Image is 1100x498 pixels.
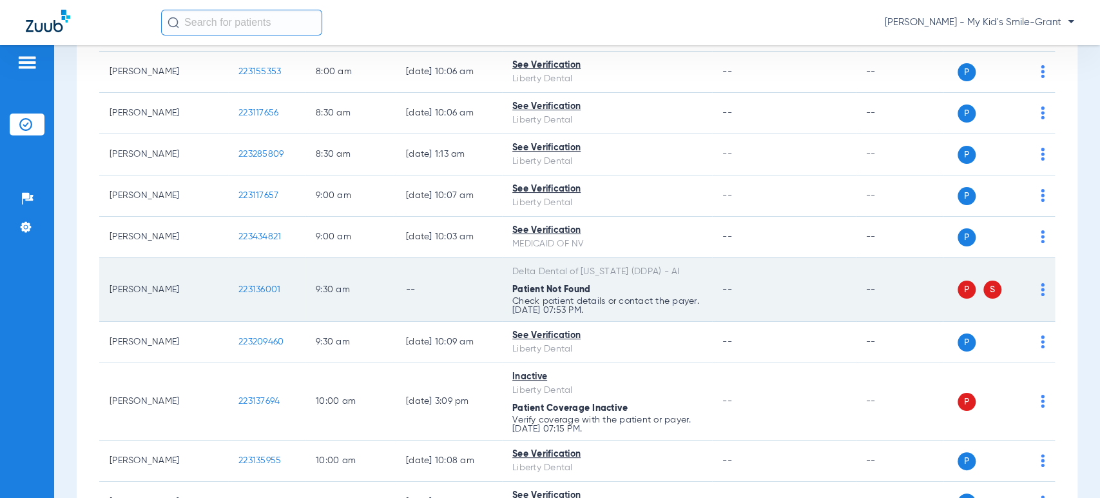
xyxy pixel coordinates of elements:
[238,67,281,76] span: 223155353
[512,114,702,127] div: Liberty Dental
[1041,106,1045,119] img: group-dot-blue.svg
[856,322,943,363] td: --
[168,17,179,28] img: Search Icon
[512,59,702,72] div: See Verification
[958,105,976,123] span: P
[512,415,702,433] p: Verify coverage with the patient or payer. [DATE] 07:15 PM.
[238,397,280,406] span: 223137694
[305,363,396,441] td: 10:00 AM
[396,441,502,482] td: [DATE] 10:08 AM
[722,108,732,117] span: --
[26,10,70,32] img: Zuub Logo
[722,456,732,465] span: --
[722,150,732,159] span: --
[99,217,228,258] td: [PERSON_NAME]
[238,191,278,200] span: 223117657
[305,322,396,363] td: 9:30 AM
[722,397,732,406] span: --
[512,155,702,168] div: Liberty Dental
[99,134,228,175] td: [PERSON_NAME]
[512,370,702,384] div: Inactive
[1041,230,1045,243] img: group-dot-blue.svg
[856,175,943,217] td: --
[396,322,502,363] td: [DATE] 10:09 AM
[512,404,628,413] span: Patient Coverage Inactive
[99,93,228,134] td: [PERSON_NAME]
[958,63,976,81] span: P
[512,224,702,237] div: See Verification
[983,281,1001,299] span: S
[722,67,732,76] span: --
[512,265,702,279] div: Delta Dental of [US_STATE] (DDPA) - AI
[1041,189,1045,202] img: group-dot-blue.svg
[396,52,502,93] td: [DATE] 10:06 AM
[512,141,702,155] div: See Verification
[722,285,732,294] span: --
[722,337,732,346] span: --
[305,258,396,322] td: 9:30 AM
[1036,436,1100,498] iframe: Chat Widget
[238,337,284,346] span: 223209460
[512,72,702,86] div: Liberty Dental
[512,343,702,356] div: Liberty Dental
[238,150,284,159] span: 223285809
[99,363,228,441] td: [PERSON_NAME]
[512,285,590,294] span: Patient Not Found
[856,52,943,93] td: --
[305,441,396,482] td: 10:00 AM
[958,393,976,411] span: P
[396,258,502,322] td: --
[856,363,943,441] td: --
[99,258,228,322] td: [PERSON_NAME]
[1041,148,1045,161] img: group-dot-blue.svg
[856,134,943,175] td: --
[512,100,702,114] div: See Verification
[856,93,943,134] td: --
[512,461,702,475] div: Liberty Dental
[722,232,732,241] span: --
[238,285,280,294] span: 223136001
[512,448,702,461] div: See Verification
[512,297,702,315] p: Check patient details or contact the payer. [DATE] 07:53 PM.
[99,322,228,363] td: [PERSON_NAME]
[512,384,702,397] div: Liberty Dental
[856,441,943,482] td: --
[99,175,228,217] td: [PERSON_NAME]
[238,108,278,117] span: 223117656
[396,217,502,258] td: [DATE] 10:03 AM
[1041,283,1045,296] img: group-dot-blue.svg
[305,134,396,175] td: 8:30 AM
[1041,395,1045,408] img: group-dot-blue.svg
[958,187,976,205] span: P
[161,10,322,35] input: Search for patients
[958,281,976,299] span: P
[396,175,502,217] td: [DATE] 10:07 AM
[722,191,732,200] span: --
[305,217,396,258] td: 9:00 AM
[305,52,396,93] td: 8:00 AM
[396,93,502,134] td: [DATE] 10:06 AM
[99,52,228,93] td: [PERSON_NAME]
[512,237,702,251] div: MEDICAID OF NV
[396,134,502,175] td: [DATE] 1:13 AM
[305,93,396,134] td: 8:30 AM
[885,16,1074,29] span: [PERSON_NAME] - My Kid's Smile-Grant
[958,452,976,470] span: P
[238,232,281,241] span: 223434821
[958,146,976,164] span: P
[1041,335,1045,348] img: group-dot-blue.svg
[238,456,281,465] span: 223135955
[17,55,37,70] img: hamburger-icon
[958,334,976,352] span: P
[396,363,502,441] td: [DATE] 3:09 PM
[99,441,228,482] td: [PERSON_NAME]
[856,258,943,322] td: --
[305,175,396,217] td: 9:00 AM
[512,196,702,210] div: Liberty Dental
[512,329,702,343] div: See Verification
[856,217,943,258] td: --
[958,228,976,246] span: P
[512,183,702,196] div: See Verification
[1041,65,1045,78] img: group-dot-blue.svg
